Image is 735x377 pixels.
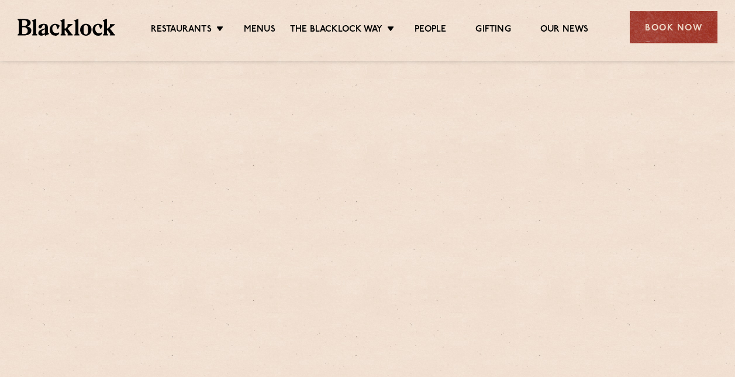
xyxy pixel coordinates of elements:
[475,24,510,37] a: Gifting
[630,11,717,43] div: Book Now
[151,24,212,37] a: Restaurants
[18,19,115,35] img: BL_Textured_Logo-footer-cropped.svg
[244,24,275,37] a: Menus
[415,24,446,37] a: People
[290,24,382,37] a: The Blacklock Way
[540,24,589,37] a: Our News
